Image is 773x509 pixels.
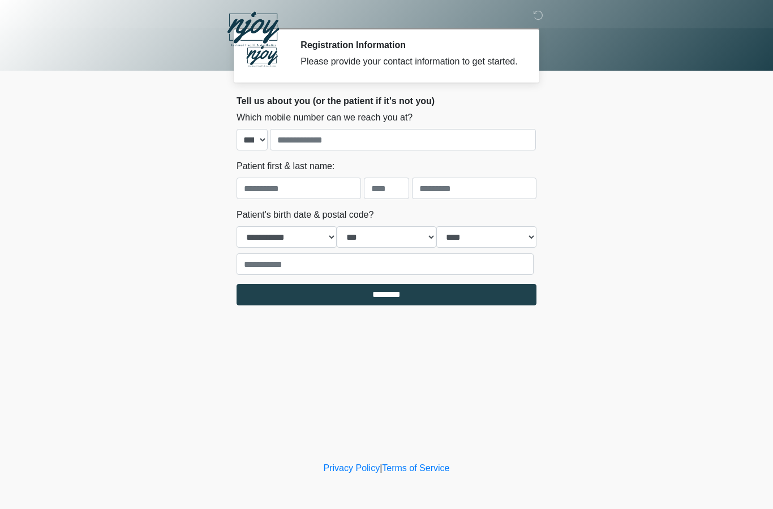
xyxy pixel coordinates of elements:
[300,55,519,68] div: Please provide your contact information to get started.
[382,463,449,473] a: Terms of Service
[380,463,382,473] a: |
[237,208,373,222] label: Patient's birth date & postal code?
[237,111,413,124] label: Which mobile number can we reach you at?
[225,8,281,50] img: NJOY Restored Health & Aesthetics Logo
[324,463,380,473] a: Privacy Policy
[237,159,334,173] label: Patient first & last name:
[237,96,536,106] h2: Tell us about you (or the patient if it's not you)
